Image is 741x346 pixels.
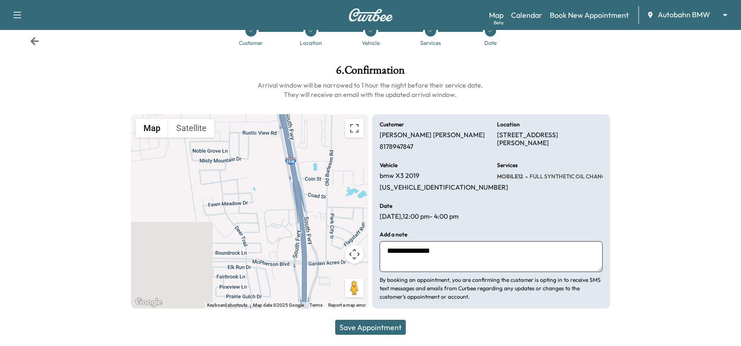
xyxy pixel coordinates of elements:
h6: Location [497,122,520,127]
button: Save Appointment [335,320,406,335]
p: [DATE] , 12:00 pm - 4:00 pm [380,213,459,221]
a: Calendar [511,9,542,21]
h6: Arrival window will be narrowed to 1 hour the night before their service date. They will receive ... [131,81,610,99]
div: Vehicle [362,40,380,46]
span: Autobahn BMW [658,9,710,20]
a: Report a map error [328,302,366,308]
button: Map camera controls [345,245,364,264]
button: Keyboard shortcuts [207,302,247,309]
div: Beta [494,19,504,26]
a: Book New Appointment [550,9,629,21]
span: Map data ©2025 Google [253,302,304,308]
p: By booking an appointment, you are confirming the customer is opting in to receive SMS text messa... [380,276,602,301]
div: Location [300,40,322,46]
div: Date [484,40,496,46]
h6: Date [380,203,392,209]
div: Services [420,40,441,46]
p: [PERSON_NAME] [PERSON_NAME] [380,131,485,140]
div: Customer [239,40,263,46]
p: bmw X3 2019 [380,172,419,180]
h6: Services [497,162,518,168]
button: Drag Pegman onto the map to open Street View [345,279,364,297]
a: MapBeta [489,9,504,21]
h6: Add a note [380,232,407,237]
span: - [523,172,528,181]
span: FULL SYNTHETIC OIL CHANGE [528,173,609,180]
h6: Vehicle [380,162,397,168]
span: MOBILE12 [497,173,523,180]
button: Show street map [136,119,168,138]
img: Curbee Logo [348,8,393,22]
a: Open this area in Google Maps (opens a new window) [133,296,164,309]
div: Back [30,37,39,46]
h6: Customer [380,122,404,127]
button: Toggle fullscreen view [345,119,364,138]
button: Show satellite imagery [168,119,215,138]
p: 8178947847 [380,143,413,151]
p: [US_VEHICLE_IDENTIFICATION_NUMBER] [380,184,508,192]
img: Google [133,296,164,309]
h1: 6 . Confirmation [131,65,610,81]
p: [STREET_ADDRESS][PERSON_NAME] [497,131,603,147]
a: Terms (opens in new tab) [309,302,323,308]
